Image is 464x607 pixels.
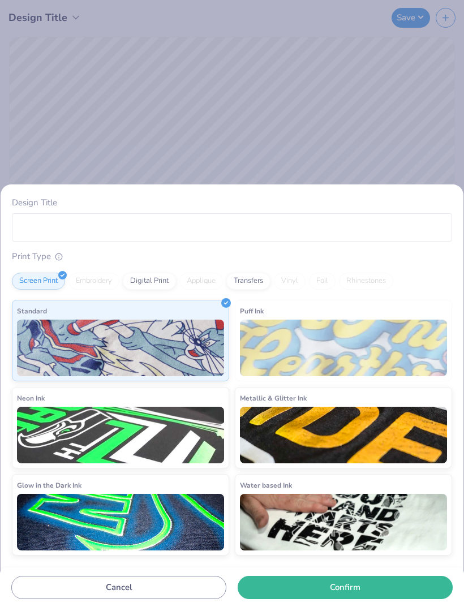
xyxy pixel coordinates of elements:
img: Neon Ink [17,407,224,463]
div: Foil [309,273,336,290]
label: Design Title [12,196,57,209]
div: Screen Print [12,273,65,290]
img: Metallic & Glitter Ink [240,407,447,463]
img: Water based Ink [240,494,447,550]
span: Standard [17,305,47,317]
span: Puff Ink [240,305,264,317]
button: Cancel [11,576,226,599]
div: Rhinestones [339,273,393,290]
div: Applique [179,273,223,290]
img: Puff Ink [240,320,447,376]
div: Digital Print [123,273,176,290]
img: Glow in the Dark Ink [17,494,224,550]
span: Glow in the Dark Ink [17,479,81,491]
img: Standard [17,320,224,376]
span: Metallic & Glitter Ink [240,392,307,404]
div: Vinyl [274,273,306,290]
button: Confirm [238,576,453,599]
span: Neon Ink [17,392,45,404]
div: Print Type [12,250,452,263]
span: Water based Ink [240,479,292,491]
div: Transfers [226,273,270,290]
div: Embroidery [68,273,119,290]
